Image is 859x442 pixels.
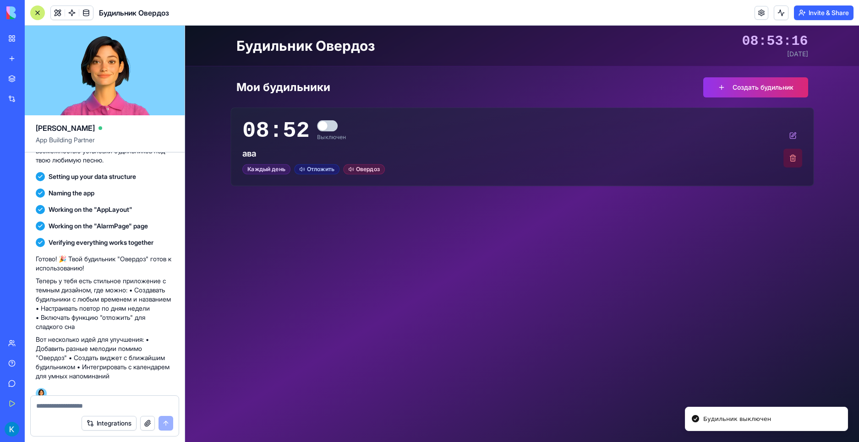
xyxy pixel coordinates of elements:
[557,24,623,33] div: [DATE]
[82,416,137,431] button: Integrations
[36,123,95,134] span: [PERSON_NAME]
[36,254,174,273] p: Готово! 🎉 Твой будильник "Овердоз" готов к использованию!
[158,139,200,149] div: Овердоз
[49,221,148,231] span: Working on the "AlarmPage" page
[49,189,94,198] span: Naming the app
[36,276,174,331] p: Теперь у тебя есть стильное приложение с темным дизайном, где можно: • Создавать будильники с люб...
[109,139,154,149] div: Отложить
[5,422,19,437] img: ACg8ocJ-mQCMz6w2XFWU2KZdTI5HNDY9jP4WAQ_DDX0rdQPQbP1m=s96-c
[794,5,854,20] button: Invite & Share
[36,388,47,399] img: Ella_00000_wcx2te.png
[49,172,136,181] span: Setting up your data structure
[51,54,145,69] h2: Мои будильники
[49,238,153,247] span: Verifying everything works together
[57,139,105,149] div: Каждый день
[57,94,125,116] div: 08:52
[99,7,169,18] span: Будильник Овердоз
[132,108,161,115] span: Выключен
[557,7,623,24] div: 08:53:16
[36,135,174,152] span: App Building Partner
[51,12,190,28] h1: Будильник Овердоз
[518,389,586,398] div: Будильник выключен
[36,335,174,381] p: Вот несколько идей для улучшения: • Добавить разные мелодии помимо "Овердоз" • Создать виджет с б...
[57,122,591,135] h3: ава
[49,205,132,214] span: Working on the "AppLayout"
[518,52,623,72] button: Создать будильник
[6,6,63,19] img: logo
